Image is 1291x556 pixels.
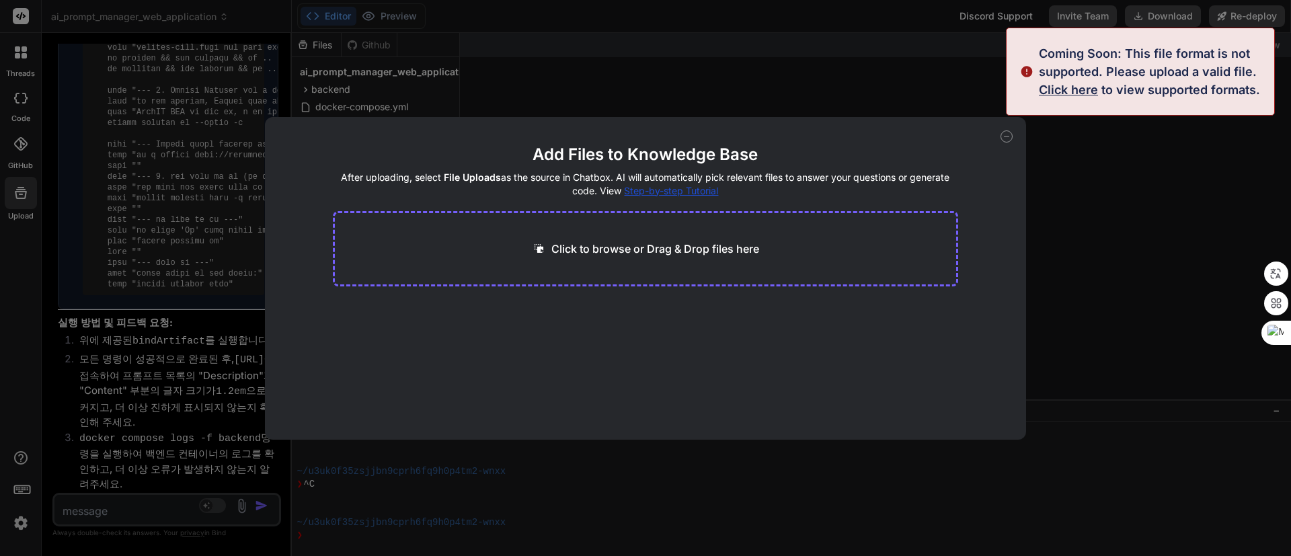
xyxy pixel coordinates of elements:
span: Step-by-step Tutorial [624,185,718,196]
img: alert [1020,44,1033,99]
span: File Uploads [444,171,501,183]
h2: Add Files to Knowledge Base [333,144,959,165]
div: Coming Soon: This file format is not supported. Please upload a valid file. to view supported for... [1039,44,1266,99]
span: Click here [1039,83,1098,97]
p: Click to browse or Drag & Drop files here [551,241,759,257]
h4: After uploading, select as the source in Chatbox. AI will automatically pick relevant files to an... [333,171,959,198]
